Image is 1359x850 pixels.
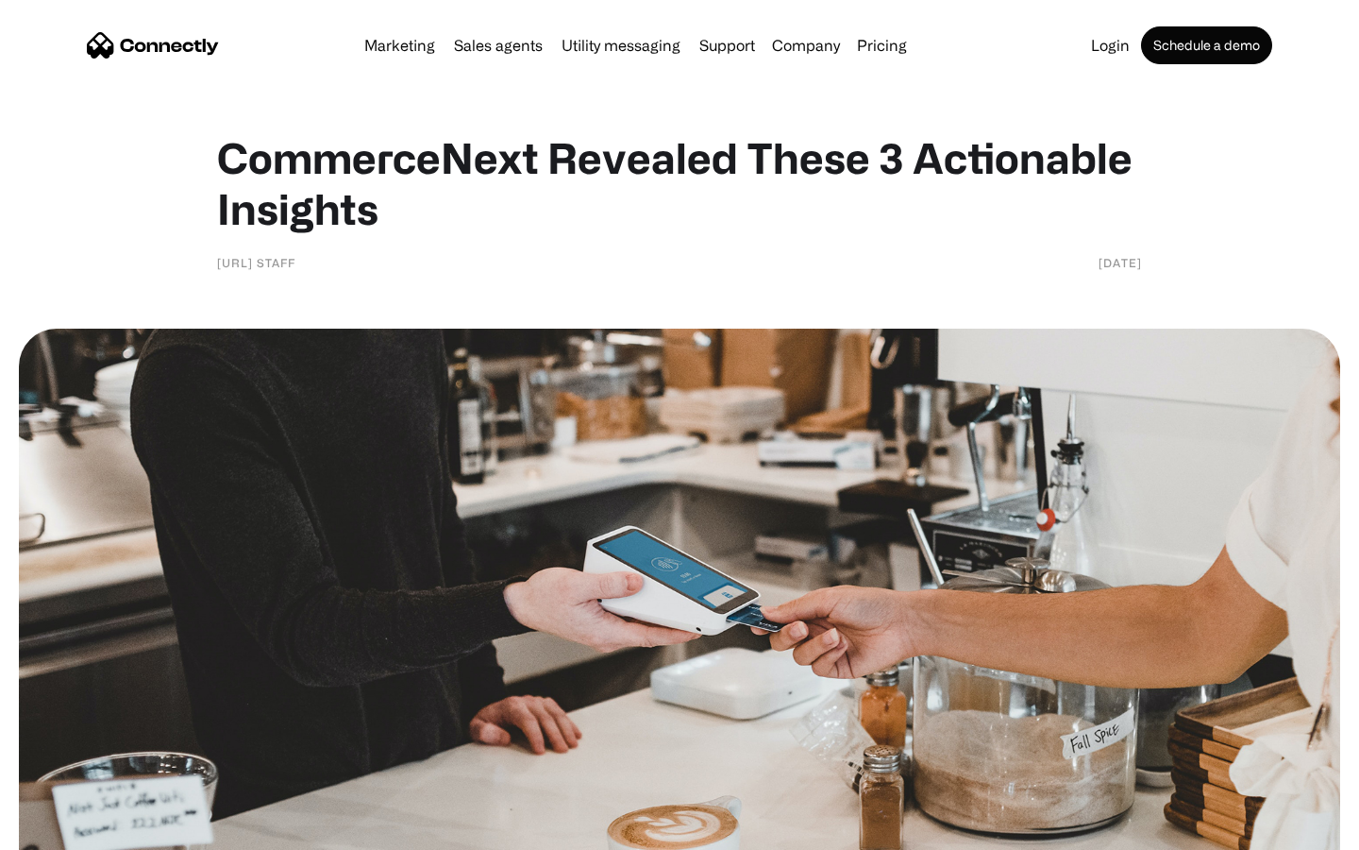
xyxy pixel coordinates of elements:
[1083,38,1137,53] a: Login
[1099,253,1142,272] div: [DATE]
[217,253,295,272] div: [URL] Staff
[1141,26,1272,64] a: Schedule a demo
[19,817,113,843] aside: Language selected: English
[217,132,1142,234] h1: CommerceNext Revealed These 3 Actionable Insights
[692,38,763,53] a: Support
[554,38,688,53] a: Utility messaging
[849,38,914,53] a: Pricing
[38,817,113,843] ul: Language list
[772,32,840,59] div: Company
[446,38,550,53] a: Sales agents
[357,38,443,53] a: Marketing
